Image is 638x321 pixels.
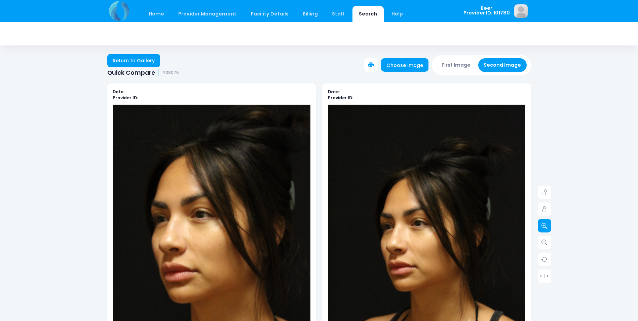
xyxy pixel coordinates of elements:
b: Provider ID: [113,95,138,101]
a: Home [142,6,171,22]
b: Provider ID: [328,95,353,101]
span: Beer Provider ID: 101780 [463,6,510,15]
a: Staff [326,6,351,22]
a: Choose image [381,58,429,72]
b: Date: [328,89,340,95]
a: Provider Management [172,6,243,22]
img: image [514,4,528,18]
button: First Image [436,58,476,72]
span: Quick Compare [107,69,155,76]
a: Billing [296,6,324,22]
a: Facility Details [244,6,295,22]
b: Date: [113,89,124,95]
a: Return to Gallery [107,54,160,67]
a: Search [352,6,384,22]
button: Second Image [478,58,527,72]
a: Help [385,6,409,22]
a: > | < [538,269,551,283]
small: #38075 [162,70,179,75]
